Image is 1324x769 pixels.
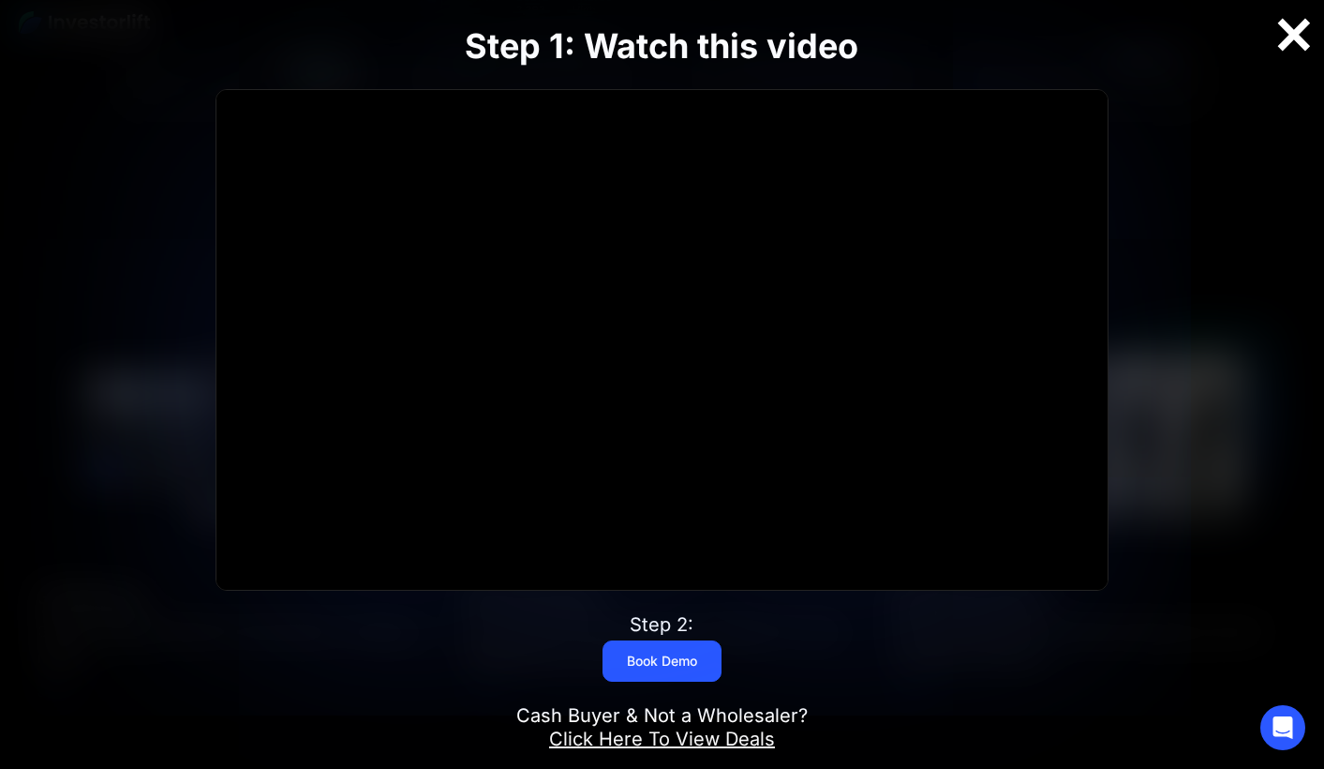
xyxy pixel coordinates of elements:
[465,25,858,67] strong: Step 1: Watch this video
[516,704,808,751] div: Cash Buyer & Not a Wholesaler?
[549,728,775,750] a: Click Here To View Deals
[1260,705,1305,750] div: Open Intercom Messenger
[602,641,722,682] a: Book Demo
[630,613,693,637] div: Step 2:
